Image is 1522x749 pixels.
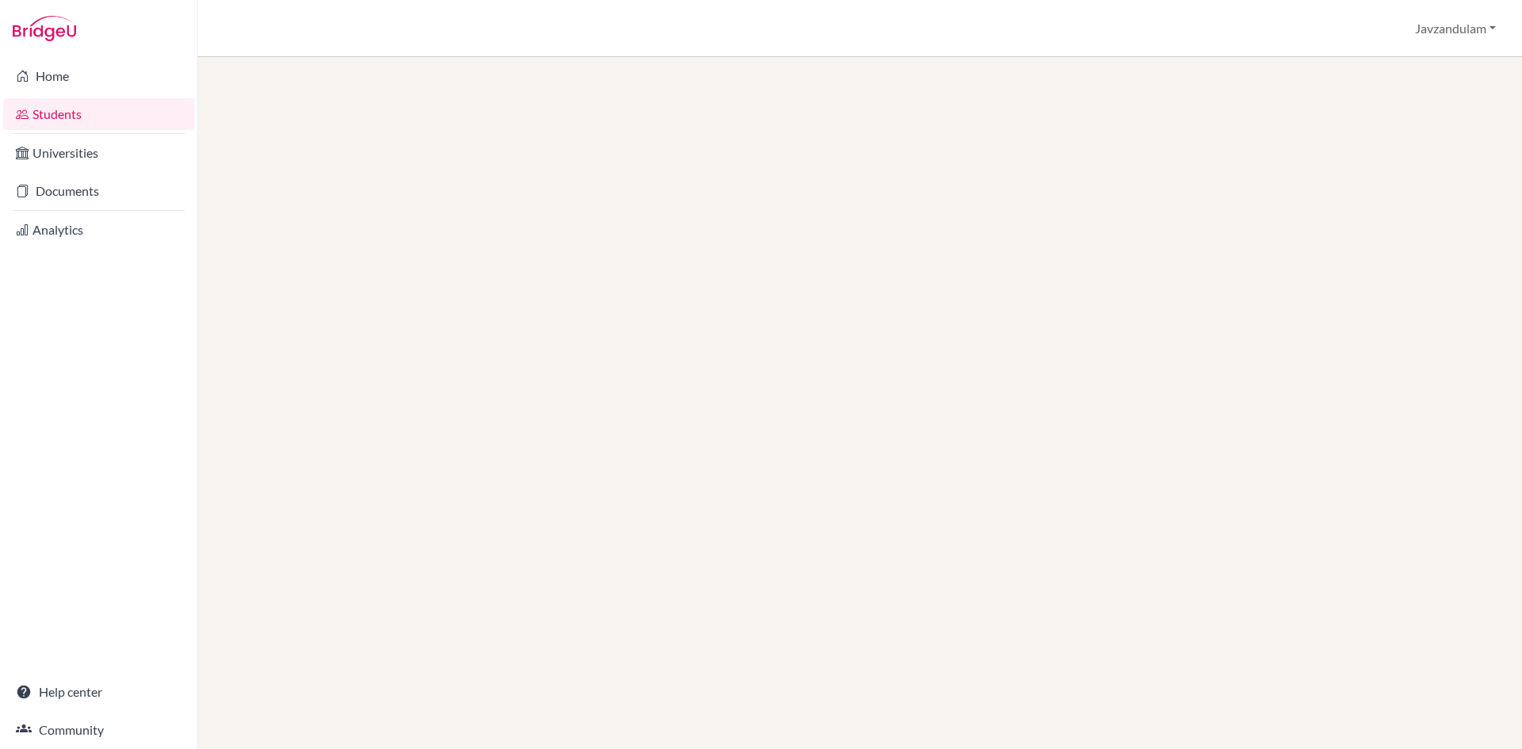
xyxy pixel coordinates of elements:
[3,714,194,746] a: Community
[3,175,194,207] a: Documents
[3,214,194,246] a: Analytics
[13,16,76,41] img: Bridge-U
[3,676,194,708] a: Help center
[3,137,194,169] a: Universities
[1408,13,1503,44] button: Javzandulam
[3,98,194,130] a: Students
[3,60,194,92] a: Home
